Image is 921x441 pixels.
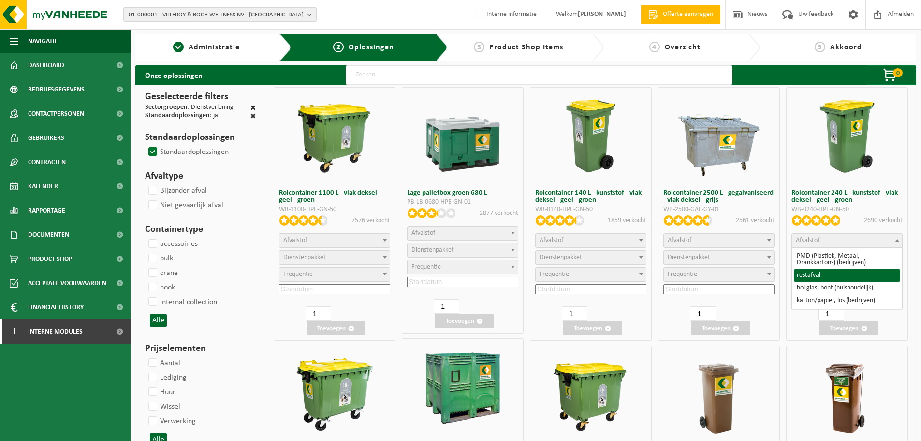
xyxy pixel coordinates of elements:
[794,294,900,307] li: karton/papier, los (bedrijven)
[411,229,435,237] span: Afvalstof
[678,353,760,436] img: WB-0140-HPE-BN-01
[864,215,903,226] p: 2690 verkocht
[453,42,585,53] a: 3Product Shop Items
[145,130,256,145] h3: Standaardoplossingen
[145,169,256,183] h3: Afvaltype
[806,95,888,177] img: WB-0240-HPE-GN-50
[333,42,344,52] span: 2
[10,319,18,344] span: I
[283,271,313,278] span: Frequentie
[608,215,646,226] p: 1859 verkocht
[28,174,58,198] span: Kalender
[535,206,646,213] div: WB-0140-HPE-GN-50
[690,306,715,321] input: 1
[434,299,459,314] input: 1
[540,237,563,244] span: Afvalstof
[791,189,903,204] h3: Rolcontainer 240 L - kunststof - vlak deksel - geel - groen
[28,77,85,102] span: Bedrijfsgegevens
[663,284,775,294] input: Startdatum
[663,206,775,213] div: WB-2500-GAL-GY-01
[665,44,701,51] span: Overzicht
[765,42,911,53] a: 5Akkoord
[819,321,878,335] button: Toevoegen
[791,206,903,213] div: WB-0240-HPE-GN-50
[794,282,900,294] li: hol glas, bont (huishoudelijk)
[150,314,167,327] button: Alle
[145,112,218,121] div: : ja
[279,189,390,204] h3: Rolcontainer 1100 L - vlak deksel - geel - groen
[306,306,331,321] input: 1
[668,254,710,261] span: Dienstenpakket
[283,254,326,261] span: Dienstenpakket
[145,104,188,111] span: Sectorgroepen
[146,237,198,251] label: accessoiries
[867,65,915,85] button: 0
[28,198,65,223] span: Rapportage
[28,271,106,295] span: Acceptatievoorwaarden
[794,269,900,282] li: restafval
[422,95,504,177] img: PB-LB-0680-HPE-GN-01
[28,295,84,319] span: Financial History
[668,237,691,244] span: Afvalstof
[307,321,365,335] button: Toevoegen
[794,250,900,269] li: PMD (Plastiek, Metaal, Drankkartons) (bedrijven)
[550,353,632,436] img: WB-1100-HPE-GN-51
[299,42,428,53] a: 2Oplossingen
[28,247,72,271] span: Product Shop
[146,370,187,385] label: Lediging
[146,183,207,198] label: Bijzonder afval
[146,198,223,213] label: Niet gevaarlijk afval
[663,189,775,204] h3: Rolcontainer 2500 L - gegalvaniseerd - vlak deksel - grijs
[146,266,178,280] label: crane
[422,346,504,428] img: PB-HB-1400-HPE-GN-01
[609,42,741,53] a: 4Overzicht
[796,237,819,244] span: Afvalstof
[140,42,272,53] a: 1Administratie
[135,65,212,85] h2: Onze oplossingen
[349,44,394,51] span: Oplossingen
[473,7,537,22] label: Interne informatie
[562,306,587,321] input: 1
[691,321,750,335] button: Toevoegen
[411,246,454,254] span: Dienstenpakket
[411,263,441,271] span: Frequentie
[540,271,569,278] span: Frequentie
[189,44,240,51] span: Administratie
[146,251,173,266] label: bulk
[736,215,775,226] p: 2561 verkocht
[563,321,622,335] button: Toevoegen
[28,126,64,150] span: Gebruikers
[146,385,175,399] label: Huur
[435,314,494,328] button: Toevoegen
[649,42,660,52] span: 4
[550,95,632,177] img: WB-0140-HPE-GN-50
[145,222,256,237] h3: Containertype
[146,280,175,295] label: hook
[146,145,229,159] label: Standaardoplossingen
[28,53,64,77] span: Dashboard
[351,215,390,226] p: 7576 verkocht
[540,254,582,261] span: Dienstenpakket
[28,102,84,126] span: Contactpersonen
[146,414,196,428] label: Verwerking
[535,189,646,204] h3: Rolcontainer 140 L - kunststof - vlak deksel - geel - groen
[830,44,862,51] span: Akkoord
[480,208,518,218] p: 2877 verkocht
[407,199,518,206] div: PB-LB-0680-HPE-GN-01
[146,295,217,309] label: internal collection
[146,399,180,414] label: Wissel
[815,42,825,52] span: 5
[279,206,390,213] div: WB-1100-HPE-GN-50
[293,95,376,177] img: WB-1100-HPE-GN-50
[893,68,903,77] span: 0
[535,284,646,294] input: Startdatum
[28,223,69,247] span: Documenten
[293,353,376,436] img: WB-0660-HPE-GN-50
[489,44,563,51] span: Product Shop Items
[123,7,317,22] button: 01-000001 - VILLEROY & BOCH WELLNESS NV - [GEOGRAPHIC_DATA]
[818,306,843,321] input: 1
[283,237,307,244] span: Afvalstof
[660,10,716,19] span: Offerte aanvragen
[678,95,760,177] img: WB-2500-GAL-GY-01
[28,150,66,174] span: Contracten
